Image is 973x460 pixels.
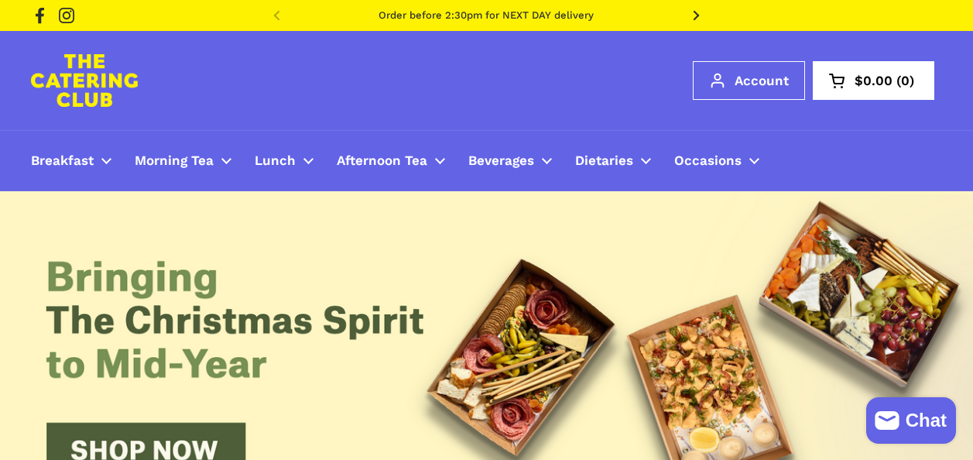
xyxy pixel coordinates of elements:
[123,142,243,179] a: Morning Tea
[663,142,771,179] a: Occasions
[31,153,94,170] span: Breakfast
[468,153,534,170] span: Beverages
[255,153,296,170] span: Lunch
[31,54,138,107] img: The Catering Club
[575,153,633,170] span: Dietaries
[892,74,918,88] span: 0
[325,142,457,179] a: Afternoon Tea
[19,142,123,179] a: Breakfast
[693,61,805,100] a: Account
[855,74,892,88] span: $0.00
[337,153,427,170] span: Afternoon Tea
[564,142,663,179] a: Dietaries
[379,10,594,21] a: Order before 2:30pm for NEXT DAY delivery
[674,153,742,170] span: Occasions
[243,142,325,179] a: Lunch
[135,153,214,170] span: Morning Tea
[457,142,564,179] a: Beverages
[862,397,961,448] inbox-online-store-chat: Shopify online store chat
